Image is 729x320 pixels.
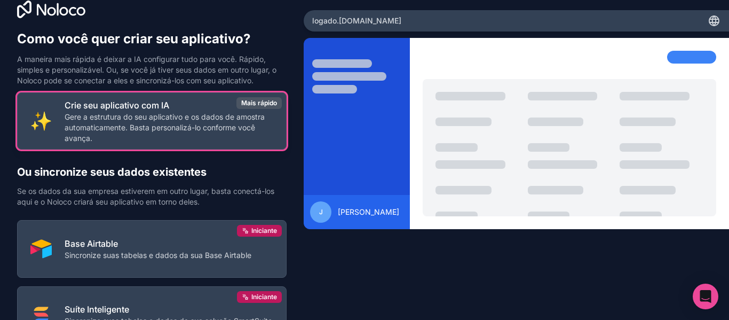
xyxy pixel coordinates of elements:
div: Abra o Intercom Messenger [693,284,718,309]
font: J [319,208,323,216]
font: Mais rápido [241,99,277,107]
img: AIRTABLE [30,238,52,260]
img: INTERNO_COM_AI [30,111,52,132]
font: Gere a estrutura do seu aplicativo e os dados de amostra automaticamente. Basta personalizá-lo co... [65,112,265,143]
font: Sincronize suas tabelas e dados da sua Base Airtable [65,251,251,260]
font: Crie seu aplicativo com IA [65,100,169,111]
button: AIRTABLEBase AirtableSincronize suas tabelas e dados da sua Base AirtableIniciante [17,220,287,277]
font: Base Airtable [65,238,118,249]
font: A maneira mais rápida é deixar a IA configurar tudo para você. Rápido, simples e personalizável. ... [17,54,276,85]
font: .[DOMAIN_NAME] [337,16,401,25]
button: INTERNO_COM_AICrie seu aplicativo com IAGere a estrutura do seu aplicativo e os dados de amostra ... [17,92,287,150]
font: Suíte Inteligente [65,304,129,315]
font: Iniciante [251,293,277,301]
font: Se os dados da sua empresa estiverem em outro lugar, basta conectá-los aqui e o Noloco criará seu... [17,186,274,206]
font: Como você quer criar seu aplicativo? [17,31,250,46]
font: [PERSON_NAME] [338,207,399,216]
font: Ou sincronize seus dados existentes [17,166,207,178]
font: Iniciante [251,227,277,235]
font: logado [312,16,337,25]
